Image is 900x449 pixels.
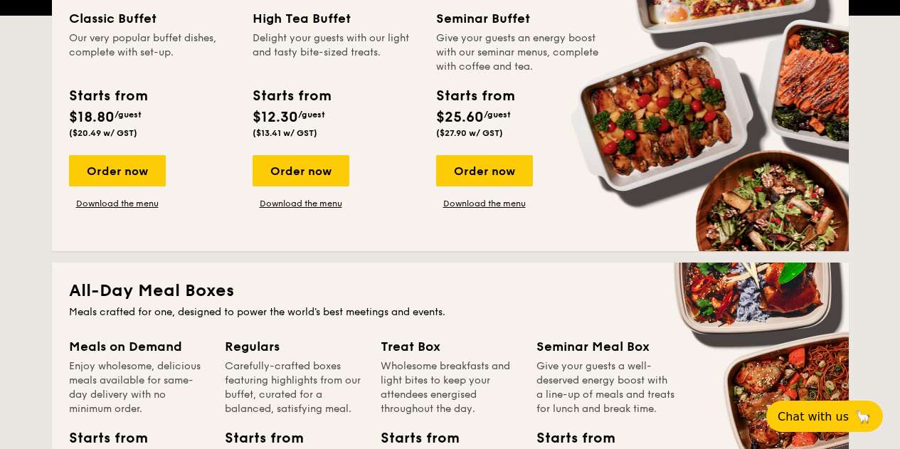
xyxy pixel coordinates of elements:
span: $25.60 [436,109,484,126]
div: Starts from [69,428,133,449]
div: Carefully-crafted boxes featuring highlights from our buffet, curated for a balanced, satisfying ... [225,359,364,416]
div: Starts from [381,428,445,449]
div: Starts from [225,428,289,449]
button: Chat with us🦙 [766,401,883,432]
span: ($13.41 w/ GST) [253,128,317,138]
span: Chat with us [778,410,849,423]
span: /guest [298,110,325,120]
span: $18.80 [69,109,115,126]
span: /guest [115,110,142,120]
div: Our very popular buffet dishes, complete with set-up. [69,31,235,74]
div: Order now [253,155,349,186]
div: Meals crafted for one, designed to power the world's best meetings and events. [69,305,832,319]
div: Enjoy wholesome, delicious meals available for same-day delivery with no minimum order. [69,359,208,416]
div: Starts from [436,85,514,107]
span: ($20.49 w/ GST) [69,128,137,138]
div: Seminar Buffet [436,9,603,28]
a: Download the menu [436,198,533,209]
a: Download the menu [253,198,349,209]
div: Order now [69,155,166,186]
div: Order now [436,155,533,186]
div: Wholesome breakfasts and light bites to keep your attendees energised throughout the day. [381,359,519,416]
span: $12.30 [253,109,298,126]
div: Classic Buffet [69,9,235,28]
div: Regulars [225,337,364,356]
div: Starts from [69,85,147,107]
span: /guest [484,110,511,120]
a: Download the menu [69,198,166,209]
div: Give your guests an energy boost with our seminar menus, complete with coffee and tea. [436,31,603,74]
div: Give your guests a well-deserved energy boost with a line-up of meals and treats for lunch and br... [536,359,675,416]
div: Starts from [536,428,600,449]
div: Starts from [253,85,330,107]
span: ($27.90 w/ GST) [436,128,503,138]
div: Treat Box [381,337,519,356]
div: Meals on Demand [69,337,208,356]
div: Seminar Meal Box [536,337,675,356]
span: 🦙 [854,408,872,425]
h2: All-Day Meal Boxes [69,280,832,302]
div: Delight your guests with our light and tasty bite-sized treats. [253,31,419,74]
div: High Tea Buffet [253,9,419,28]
